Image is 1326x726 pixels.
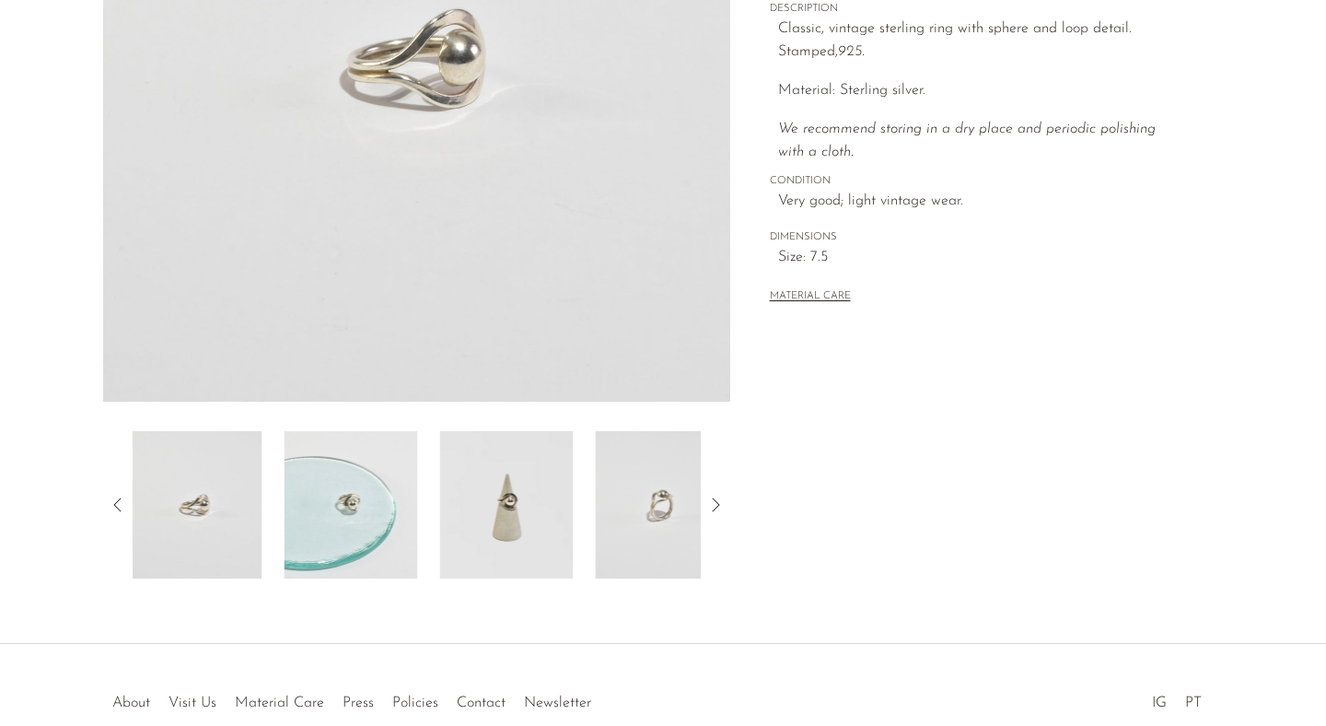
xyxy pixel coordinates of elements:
img: Sphere Loop Ring [439,431,573,579]
a: Contact [457,696,506,710]
a: Material Care [235,696,324,710]
a: PT [1185,696,1202,710]
ul: Quick links [103,681,600,716]
ul: Social Medias [1143,681,1211,716]
img: Sphere Loop Ring [595,431,728,579]
span: Size: 7.5 [778,246,1184,270]
img: Sphere Loop Ring [128,431,262,579]
span: DIMENSIONS [770,229,1184,246]
a: Policies [392,696,438,710]
p: Material: Sterling silver. [778,79,1184,103]
span: CONDITION [770,173,1184,190]
i: We recommend storing in a dry place and periodic polishing with a cloth. [778,122,1156,160]
a: About [112,696,150,710]
a: Visit Us [169,696,216,710]
em: 925. [838,44,865,59]
a: IG [1152,696,1167,710]
span: DESCRIPTION [770,1,1184,18]
button: MATERIAL CARE [770,290,851,304]
span: Very good; light vintage wear. [778,190,1184,214]
a: Press [343,696,374,710]
img: Sphere Loop Ring [284,431,417,579]
p: Classic, vintage sterling ring with sphere and loop detail. Stamped, [778,18,1184,64]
